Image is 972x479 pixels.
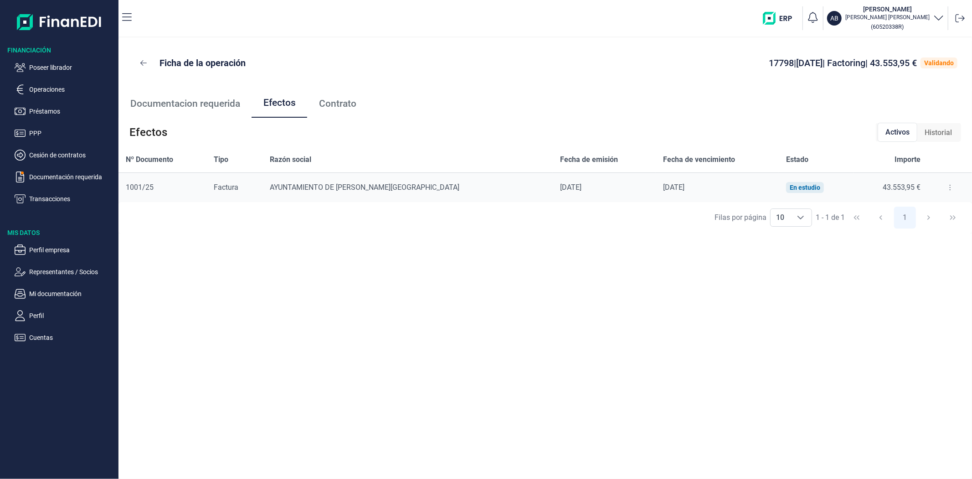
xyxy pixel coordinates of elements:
button: Perfil empresa [15,245,115,255]
p: Documentación requerida [29,172,115,182]
span: Contrato [319,99,356,109]
span: Factura [214,183,238,192]
span: Razón social [270,154,311,165]
span: Efectos [129,125,167,140]
p: Ficha de la operación [159,57,246,69]
span: Activos [885,127,910,138]
span: Tipo [214,154,228,165]
div: Choose [790,209,812,226]
button: Representantes / Socios [15,266,115,277]
h3: [PERSON_NAME] [845,5,930,14]
div: [DATE] [663,183,771,192]
button: Cesión de contratos [15,150,115,161]
div: Activos [878,123,917,142]
p: [PERSON_NAME] [PERSON_NAME] [845,14,930,21]
span: Historial [925,127,952,138]
span: Estado [786,154,808,165]
p: Operaciones [29,84,115,95]
div: [DATE] [560,183,648,192]
button: Mi documentación [15,288,115,299]
div: Filas por página [715,212,766,223]
button: Last Page [942,207,964,229]
p: Representantes / Socios [29,266,115,277]
button: Documentación requerida [15,172,115,182]
p: PPP [29,128,115,139]
button: Previous Page [870,207,892,229]
button: First Page [846,207,868,229]
div: Historial [917,124,959,142]
button: Operaciones [15,84,115,95]
a: Efectos [252,89,307,119]
span: 1 - 1 de 1 [816,214,845,221]
span: Importe [895,154,921,165]
span: 1001/25 [126,183,154,192]
p: Poseer librador [29,62,115,73]
button: Préstamos [15,106,115,117]
button: Next Page [918,207,940,229]
span: Nº Documento [126,154,173,165]
button: Cuentas [15,332,115,343]
p: Cuentas [29,332,115,343]
button: Perfil [15,310,115,321]
p: Transacciones [29,193,115,204]
div: En estudio [790,184,820,191]
p: AB [830,14,838,23]
span: Efectos [263,98,296,108]
button: Poseer librador [15,62,115,73]
span: 17798 | [DATE] | Factoring | 43.553,95 € [769,57,917,68]
button: PPP [15,128,115,139]
img: Logo de aplicación [17,7,102,36]
span: 10 [771,209,790,226]
span: Documentacion requerida [130,99,240,109]
span: Fecha de emisión [560,154,618,165]
div: 43.553,95 € [861,183,921,192]
p: Perfil empresa [29,245,115,255]
div: Validando [924,59,954,67]
p: Préstamos [29,106,115,117]
p: Cesión de contratos [29,150,115,161]
div: AYUNTAMIENTO DE [PERSON_NAME][GEOGRAPHIC_DATA] [270,183,545,192]
button: AB[PERSON_NAME][PERSON_NAME] [PERSON_NAME](60520338R) [827,5,944,32]
p: Perfil [29,310,115,321]
a: Contrato [307,89,368,119]
a: Documentacion requerida [118,89,252,119]
p: Mi documentación [29,288,115,299]
button: Transacciones [15,193,115,204]
span: Fecha de vencimiento [663,154,735,165]
small: Copiar cif [871,23,904,30]
img: erp [763,12,799,25]
button: Page 1 [894,207,916,229]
